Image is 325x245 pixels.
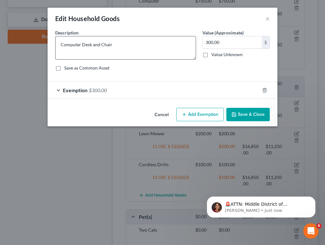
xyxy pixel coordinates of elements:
[265,15,270,22] button: ×
[211,51,243,58] label: Value Unknown
[64,65,110,71] label: Save as Common Asset
[63,87,87,93] span: Exemption
[55,14,120,23] div: Edit Household Goods
[262,36,269,48] div: $
[55,30,79,35] span: Description
[303,223,319,239] iframe: Intercom live chat
[89,87,107,93] span: $300.00
[197,183,325,228] iframe: Intercom notifications message
[202,29,244,36] label: Value (Approximate)
[203,36,262,48] input: 0.00
[149,108,174,121] button: Cancel
[226,108,270,121] button: Save & Close
[176,108,224,121] button: Add Exemption
[316,223,321,228] span: 6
